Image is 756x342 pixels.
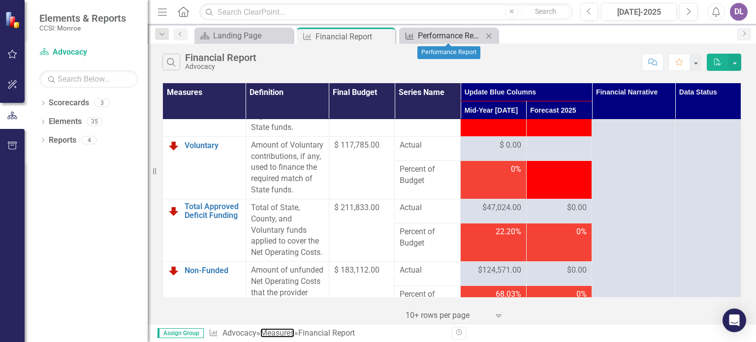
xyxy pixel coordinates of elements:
[49,135,76,146] a: Reports
[601,3,677,21] button: [DATE]-2025
[209,328,444,339] div: » »
[185,63,256,70] div: Advocacy
[39,47,138,58] a: Advocacy
[185,52,256,63] div: Financial Report
[298,328,355,338] div: Financial Report
[39,12,126,24] span: Elements & Reports
[168,205,180,217] img: Below Plan
[604,6,673,18] div: [DATE]-2025
[251,140,324,196] div: Amount of Voluntary contributions, if any, used to finance the required match of State funds.
[334,203,379,212] span: $ 211,833.00
[49,116,82,127] a: Elements
[199,3,572,21] input: Search ClearPoint...
[400,289,455,311] span: Percent of Budget
[185,202,241,219] a: Total Approved Deficit Funding
[163,262,246,324] td: Double-Click to Edit Right Click for Context Menu
[400,164,455,187] span: Percent of Budget
[521,5,570,19] button: Search
[87,118,102,126] div: 35
[402,30,483,42] a: Performance Report
[334,265,379,275] span: $ 183,112.00
[417,46,480,59] div: Performance Report
[251,265,324,321] div: Amount of unfunded Net Operating Costs that the provider must cover through other sources.
[567,265,587,276] span: $0.00
[185,266,241,275] a: Non-Funded
[400,226,455,249] span: Percent of Budget
[49,97,89,109] a: Scorecards
[163,199,246,261] td: Double-Click to Edit Right Click for Context Menu
[723,309,746,332] div: Open Intercom Messenger
[400,140,455,151] span: Actual
[567,202,587,214] span: $0.00
[526,136,592,160] td: Double-Click to Edit
[576,289,587,300] span: 0%
[500,140,521,151] span: $ 0.00
[185,141,241,150] a: Voluntary
[400,265,455,276] span: Actual
[334,140,379,150] span: $ 117,785.00
[222,328,256,338] a: Advocacy
[157,328,204,338] span: Assign Group
[496,289,521,300] span: 68.03%
[535,7,556,15] span: Search
[511,164,521,175] span: 0%
[730,3,748,21] button: DL
[39,24,126,32] small: CCSI: Monroe
[260,328,294,338] a: Measures
[418,30,483,42] div: Performance Report
[482,202,521,214] span: $47,024.00
[168,265,180,277] img: Below Plan
[461,136,527,160] td: Double-Click to Edit
[251,202,324,258] div: Total of State, County, and Voluntary funds applied to cover the Net Operating Costs.
[576,226,587,238] span: 0%
[213,30,290,42] div: Landing Page
[197,30,290,42] a: Landing Page
[39,70,138,88] input: Search Below...
[478,265,521,276] span: $124,571.00
[168,140,180,152] img: Below Plan
[5,11,22,28] img: ClearPoint Strategy
[163,136,246,199] td: Double-Click to Edit Right Click for Context Menu
[496,226,521,238] span: 22.20%
[315,31,393,43] div: Financial Report
[400,202,455,214] span: Actual
[81,136,97,144] div: 4
[94,99,110,107] div: 3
